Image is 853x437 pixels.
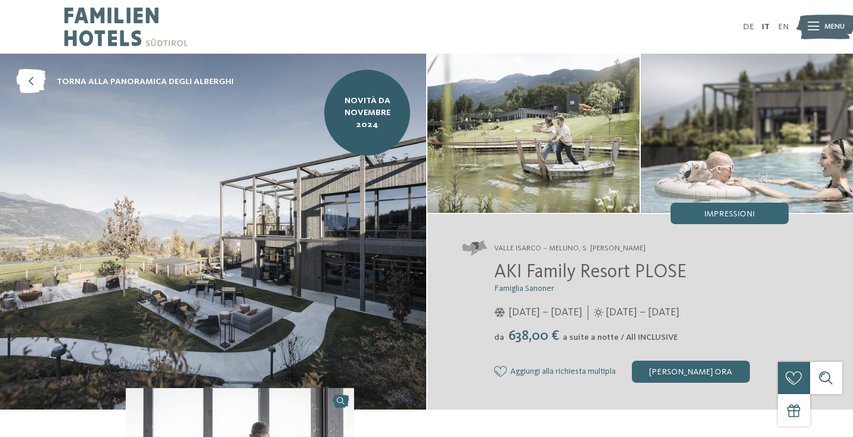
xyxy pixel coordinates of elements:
[606,305,680,320] span: [DATE] – [DATE]
[333,95,402,131] span: NOVITÀ da novembre 2024
[762,23,770,31] a: IT
[494,333,504,342] span: da
[16,70,234,94] a: torna alla panoramica degli alberghi
[494,308,505,317] i: Orari d'apertura inverno
[824,21,845,32] span: Menu
[505,329,562,343] span: 638,00 €
[743,23,754,31] a: DE
[427,54,640,213] img: AKI: tutto quello che un bimbo può desiderare
[508,305,582,320] span: [DATE] – [DATE]
[704,210,755,218] span: Impressioni
[778,23,789,31] a: EN
[494,263,687,282] span: AKI Family Resort PLOSE
[510,367,616,377] span: Aggiungi alla richiesta multipla
[632,361,750,382] div: [PERSON_NAME] ora
[57,76,234,88] span: torna alla panoramica degli alberghi
[494,243,646,254] span: Valle Isarco – Meluno, S. [PERSON_NAME]
[594,308,603,317] i: Orari d'apertura estate
[641,54,853,213] img: AKI: tutto quello che un bimbo può desiderare
[494,284,554,293] span: Famiglia Sanoner
[563,333,678,342] span: a suite a notte / All INCLUSIVE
